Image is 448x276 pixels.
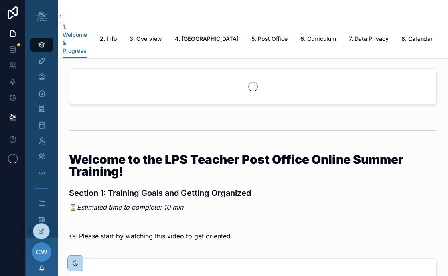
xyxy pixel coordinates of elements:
[130,32,162,48] a: 3. Overview
[69,202,437,212] p: ⌛
[100,35,117,43] span: 2. Info
[300,32,336,48] a: 6. Curriculum
[251,35,288,43] span: 5. Post Office
[63,23,87,55] span: 1. Welcome & Progress
[63,20,87,59] a: 1. Welcome & Progress
[69,153,437,177] h1: Welcome to the LPS Teacher Post Office Online Summer Training!
[35,10,48,22] img: App logo
[401,35,432,43] span: 8. Calendar
[36,247,47,257] span: CW
[349,32,389,48] a: 7. Data Privacy
[130,35,162,43] span: 3. Overview
[100,32,117,48] a: 2. Info
[69,231,437,241] p: 👀 Please start by watching this video to get oriented.
[77,203,183,211] em: Estimated time to complete: 10 min
[251,32,288,48] a: 5. Post Office
[175,32,239,48] a: 4. [GEOGRAPHIC_DATA]
[401,32,432,48] a: 8. Calendar
[349,35,389,43] span: 7. Data Privacy
[26,32,58,238] div: scrollable content
[69,187,437,199] h3: Section 1: Training Goals and Getting Organized
[175,35,239,43] span: 4. [GEOGRAPHIC_DATA]
[300,35,336,43] span: 6. Curriculum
